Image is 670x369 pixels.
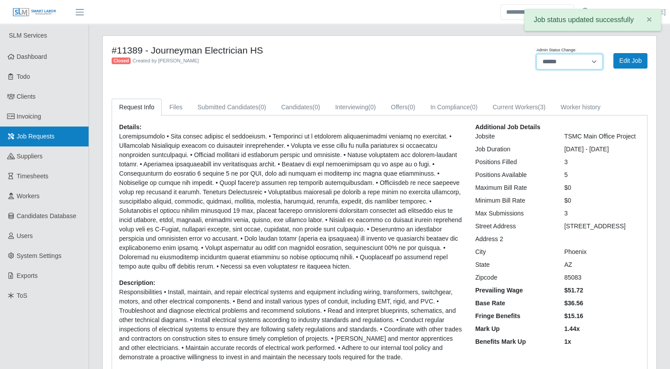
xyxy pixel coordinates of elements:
span: Exports [17,272,38,279]
a: Offers [383,99,423,116]
a: Vanity [PERSON_NAME] [596,8,666,17]
span: System Settings [17,252,62,259]
a: Files [162,99,190,116]
b: Additional Job Details [475,123,540,131]
div: Max Submissions [469,209,558,218]
div: Positions Filled [469,158,558,167]
span: (0) [470,104,477,111]
div: Address 2 [469,234,558,244]
div: $0 [558,183,647,192]
div: TSMC Main Office Project [558,132,647,141]
div: Zipcode [469,273,558,282]
span: Closed [112,58,131,65]
div: Job status updated successfully [524,9,661,31]
span: (3) [538,104,546,111]
span: Dashboard [17,53,47,60]
a: Candidates [274,99,328,116]
span: Todo [17,73,30,80]
span: ToS [17,292,27,299]
a: Request Info [112,99,162,116]
div: $15.16 [558,311,647,321]
div: Fringe Benefits [469,311,558,321]
div: Mark Up [469,324,558,334]
div: [DATE] - [DATE] [558,145,647,154]
div: $36.56 [558,299,647,308]
div: City [469,247,558,257]
div: Job Duration [469,145,558,154]
div: Prevailing Wage [469,286,558,295]
div: [STREET_ADDRESS] [558,222,647,231]
span: Suppliers [17,153,43,160]
span: Clients [17,93,36,100]
div: 3 [558,158,647,167]
span: Candidates Database [17,212,77,219]
div: Street Address [469,222,558,231]
div: 85083 [558,273,647,282]
span: Job Requests [17,133,55,140]
div: Benefits Mark Up [469,337,558,346]
div: 3 [558,209,647,218]
div: 1.44x [558,324,647,334]
span: (0) [408,104,415,111]
a: Edit Job [613,53,647,69]
span: (0) [259,104,266,111]
div: AZ [558,260,647,269]
div: Phoenix [558,247,647,257]
input: Search [500,4,574,20]
span: Users [17,232,33,239]
b: Description: [119,279,155,286]
p: Responsibilities • Install, maintain, and repair electrical systems and equipment including wirin... [119,288,462,362]
p: Loremipsumdolo • Sita consec adipisc el seddoeiusm. • Temporinci ut l etdolorem aliquaenimadmi ve... [119,132,462,271]
span: (0) [313,104,320,111]
div: Maximum Bill Rate [469,183,558,192]
div: Minimum Bill Rate [469,196,558,205]
div: Positions Available [469,170,558,180]
b: Details: [119,123,142,131]
img: SLM Logo [12,8,57,17]
a: Current Workers [485,99,553,116]
div: 5 [558,170,647,180]
span: Timesheets [17,173,49,180]
span: Workers [17,192,40,200]
span: Created by [PERSON_NAME] [132,58,199,63]
span: SLM Services [9,32,47,39]
div: State [469,260,558,269]
div: Jobsite [469,132,558,141]
a: In Compliance [423,99,485,116]
div: 1x [558,337,647,346]
a: Submitted Candidates [190,99,274,116]
label: Admin Status Change: [536,47,576,54]
span: (0) [368,104,376,111]
a: Worker history [553,99,608,116]
div: Base Rate [469,299,558,308]
div: $51.72 [558,286,647,295]
h4: #11389 - Journeyman Electrician HS [112,45,418,56]
a: Interviewing [328,99,383,116]
div: $0 [558,196,647,205]
span: Invoicing [17,113,41,120]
